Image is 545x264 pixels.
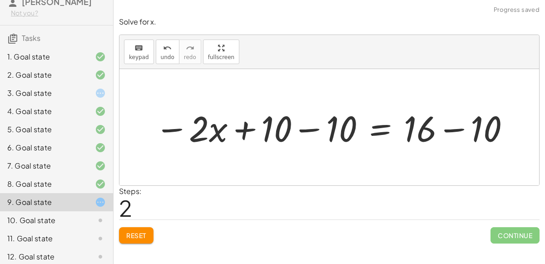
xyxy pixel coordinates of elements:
[7,215,80,226] div: 10. Goal state
[126,231,146,239] span: Reset
[119,227,154,244] button: Reset
[163,43,172,54] i: undo
[7,197,80,208] div: 9. Goal state
[7,124,80,135] div: 5. Goal state
[124,40,154,64] button: keyboardkeypad
[7,251,80,262] div: 12. Goal state
[161,54,174,60] span: undo
[95,197,106,208] i: Task started.
[203,40,239,64] button: fullscreen
[95,215,106,226] i: Task not started.
[95,179,106,189] i: Task finished and correct.
[119,186,142,196] label: Steps:
[7,179,80,189] div: 8. Goal state
[134,43,143,54] i: keyboard
[7,233,80,244] div: 11. Goal state
[7,51,80,62] div: 1. Goal state
[156,40,179,64] button: undoundo
[7,142,80,153] div: 6. Goal state
[95,124,106,135] i: Task finished and correct.
[95,106,106,117] i: Task finished and correct.
[95,233,106,244] i: Task not started.
[95,251,106,262] i: Task not started.
[95,51,106,62] i: Task finished and correct.
[95,142,106,153] i: Task finished and correct.
[7,88,80,99] div: 3. Goal state
[95,160,106,171] i: Task finished and correct.
[7,160,80,171] div: 7. Goal state
[186,43,194,54] i: redo
[22,33,40,43] span: Tasks
[95,88,106,99] i: Task started.
[208,54,234,60] span: fullscreen
[119,17,540,27] p: Solve for x.
[7,106,80,117] div: 4. Goal state
[129,54,149,60] span: keypad
[119,194,132,222] span: 2
[7,70,80,80] div: 2. Goal state
[494,5,540,15] span: Progress saved
[11,9,106,18] div: Not you?
[179,40,201,64] button: redoredo
[184,54,196,60] span: redo
[95,70,106,80] i: Task finished and correct.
